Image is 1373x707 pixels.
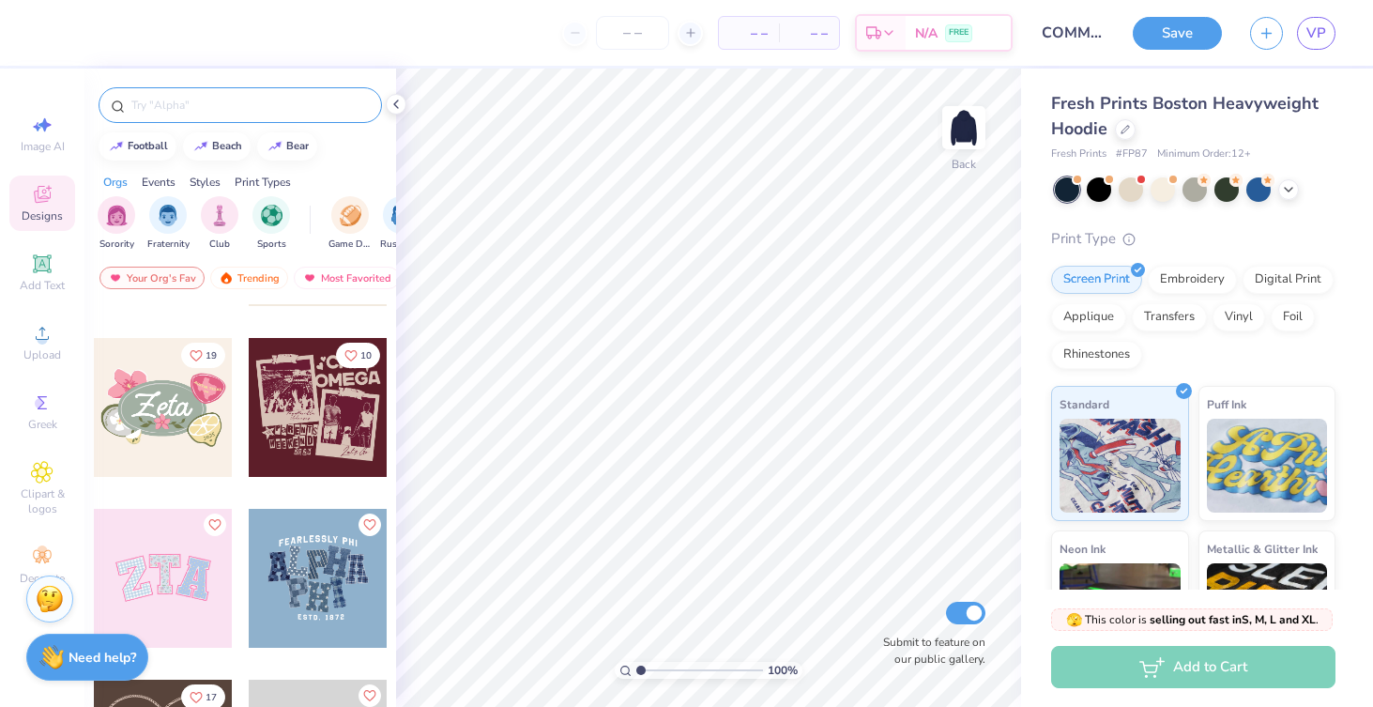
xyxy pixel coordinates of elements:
div: Back [952,156,976,173]
button: filter button [252,196,290,252]
span: # FP87 [1116,146,1148,162]
div: beach [212,141,242,151]
img: trend_line.gif [109,141,124,152]
div: filter for Sports [252,196,290,252]
span: Sports [257,238,286,252]
button: Like [336,343,380,368]
span: Clipart & logos [9,486,75,516]
div: Foil [1271,303,1315,331]
span: FREE [949,26,969,39]
div: Applique [1051,303,1126,331]
img: trending.gif [219,271,234,284]
strong: Need help? [69,649,136,667]
button: football [99,132,176,161]
input: – – [596,16,669,50]
div: filter for Game Day [328,196,372,252]
a: VP [1297,17,1335,50]
span: 17 [206,693,217,702]
span: Club [209,238,230,252]
div: bear [286,141,309,151]
span: VP [1306,23,1326,44]
span: 🫣 [1066,611,1082,629]
button: Like [181,343,225,368]
img: Puff Ink [1207,419,1328,513]
img: Metallic & Glitter Ink [1207,563,1328,657]
div: Events [142,174,175,191]
span: Standard [1060,394,1109,414]
img: Back [945,109,983,146]
img: Sorority Image [106,205,128,226]
div: Styles [190,174,221,191]
span: This color is . [1066,611,1319,628]
button: filter button [147,196,190,252]
div: Vinyl [1213,303,1265,331]
span: Game Day [328,238,372,252]
button: filter button [380,196,423,252]
span: Fresh Prints [1051,146,1106,162]
img: Fraternity Image [158,205,178,226]
button: Like [359,684,381,707]
span: Minimum Order: 12 + [1157,146,1251,162]
div: Orgs [103,174,128,191]
button: filter button [98,196,135,252]
span: Upload [23,347,61,362]
div: Trending [210,267,288,289]
div: Screen Print [1051,266,1142,294]
span: 19 [206,351,217,361]
button: Save [1133,17,1222,50]
img: Rush & Bid Image [391,205,413,226]
div: Transfers [1132,303,1207,331]
span: Fraternity [147,238,190,252]
span: Sorority [99,238,134,252]
div: Digital Print [1243,266,1334,294]
span: – – [790,23,828,43]
div: filter for Rush & Bid [380,196,423,252]
input: Try "Alpha" [130,96,370,115]
span: 10 [360,351,372,361]
input: Untitled Design [1027,14,1119,52]
button: filter button [201,196,238,252]
img: most_fav.gif [108,271,123,284]
img: Club Image [209,205,230,226]
img: Game Day Image [340,205,361,226]
span: Add Text [20,278,65,293]
div: Rhinestones [1051,341,1142,369]
span: Fresh Prints Boston Heavyweight Hoodie [1051,92,1319,140]
div: Print Types [235,174,291,191]
img: Neon Ink [1060,563,1181,657]
span: 100 % [768,662,798,679]
img: most_fav.gif [302,271,317,284]
span: Metallic & Glitter Ink [1207,539,1318,559]
span: Neon Ink [1060,539,1106,559]
div: filter for Club [201,196,238,252]
div: filter for Fraternity [147,196,190,252]
img: Standard [1060,419,1181,513]
div: filter for Sorority [98,196,135,252]
span: Greek [28,417,57,432]
div: Print Type [1051,228,1335,250]
span: Puff Ink [1207,394,1246,414]
strong: selling out fast in S, M, L and XL [1150,612,1316,627]
img: trend_line.gif [193,141,208,152]
div: Most Favorited [294,267,400,289]
span: N/A [915,23,938,43]
button: Like [204,514,226,536]
button: Like [359,514,381,536]
label: Submit to feature on our public gallery. [873,634,985,668]
div: football [128,141,168,151]
span: Designs [22,208,63,223]
button: filter button [328,196,372,252]
button: bear [257,132,317,161]
span: Rush & Bid [380,238,423,252]
button: beach [183,132,251,161]
span: Decorate [20,571,65,586]
img: Sports Image [261,205,282,226]
div: Your Org's Fav [99,267,205,289]
img: trend_line.gif [267,141,282,152]
span: Image AI [21,139,65,154]
span: – – [730,23,768,43]
div: Embroidery [1148,266,1237,294]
